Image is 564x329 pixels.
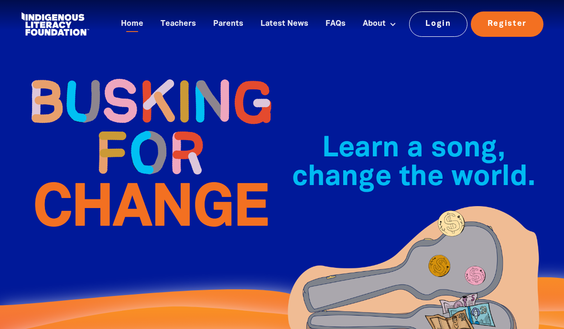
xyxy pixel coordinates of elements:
[292,136,535,191] span: Learn a song, change the world.
[320,16,351,32] a: FAQs
[207,16,249,32] a: Parents
[409,11,468,36] a: Login
[115,16,149,32] a: Home
[357,16,402,32] a: About
[471,11,543,36] a: Register
[155,16,202,32] a: Teachers
[255,16,314,32] a: Latest News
